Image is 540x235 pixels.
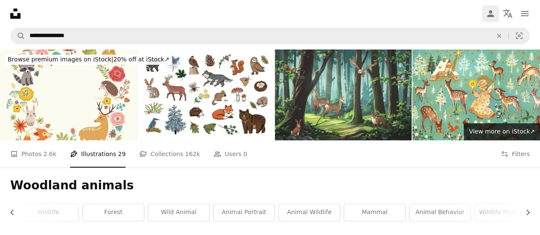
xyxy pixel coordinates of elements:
a: animal wildlife [279,204,340,221]
form: Find visuals sitewide [10,27,530,44]
button: scroll list to the right [520,204,530,221]
button: Menu [516,5,533,22]
a: animal behavior [409,204,470,221]
a: wildlife [18,204,79,221]
span: 2.6k [44,149,56,159]
span: 0 [243,149,247,159]
a: wild animal [148,204,209,221]
a: animal portrait [213,204,274,221]
button: scroll list to the left [10,204,20,221]
img: Forest animals woodland illustrations set. [137,49,274,140]
a: mammal [344,204,405,221]
a: View more on iStock↗ [464,123,540,140]
span: Browse premium images on iStock | [8,56,113,63]
a: Users 0 [213,140,247,168]
a: wildlife photography [475,204,536,221]
button: Search Unsplash [11,28,25,44]
img: Forest Animals [275,49,412,140]
button: Language [499,5,516,22]
a: Photos 2.6k [10,140,56,168]
button: Visual search [509,28,529,44]
a: forest [83,204,144,221]
button: Clear [490,28,508,44]
div: 20% off at iStock ↗ [5,55,172,65]
span: View more on iStock ↗ [469,128,535,135]
span: 162k [185,149,200,159]
a: Log in / Sign up [482,5,499,22]
h1: Woodland animals [10,178,530,193]
button: Filters [501,140,530,168]
a: Home — Unsplash [10,9,20,19]
a: Collections 162k [139,140,200,168]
